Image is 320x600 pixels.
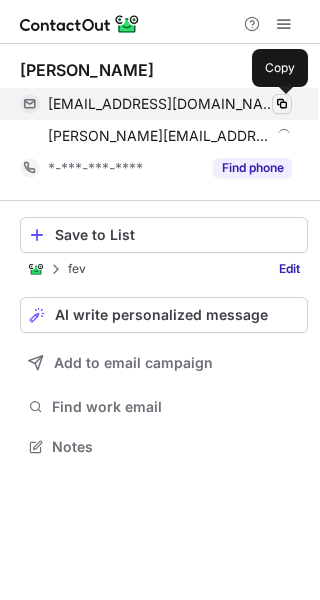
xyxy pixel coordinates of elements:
span: [PERSON_NAME][EMAIL_ADDRESS][DOMAIN_NAME] [48,127,270,145]
span: [EMAIL_ADDRESS][DOMAIN_NAME] [48,95,277,113]
button: Notes [20,433,308,461]
div: [PERSON_NAME] [20,60,154,80]
span: Notes [52,438,300,456]
button: Find work email [20,393,308,421]
a: Edit [271,259,308,279]
img: ContactOut v5.3.10 [20,12,140,36]
button: Save to List [20,217,308,253]
span: Find work email [52,398,300,416]
button: AI write personalized message [20,297,308,333]
p: fev [68,262,86,276]
img: ContactOut [28,261,44,277]
div: Save to List [55,227,299,243]
button: Add to email campaign [20,345,308,381]
button: Reveal Button [213,158,292,178]
span: AI write personalized message [55,307,268,323]
span: Add to email campaign [54,355,213,371]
